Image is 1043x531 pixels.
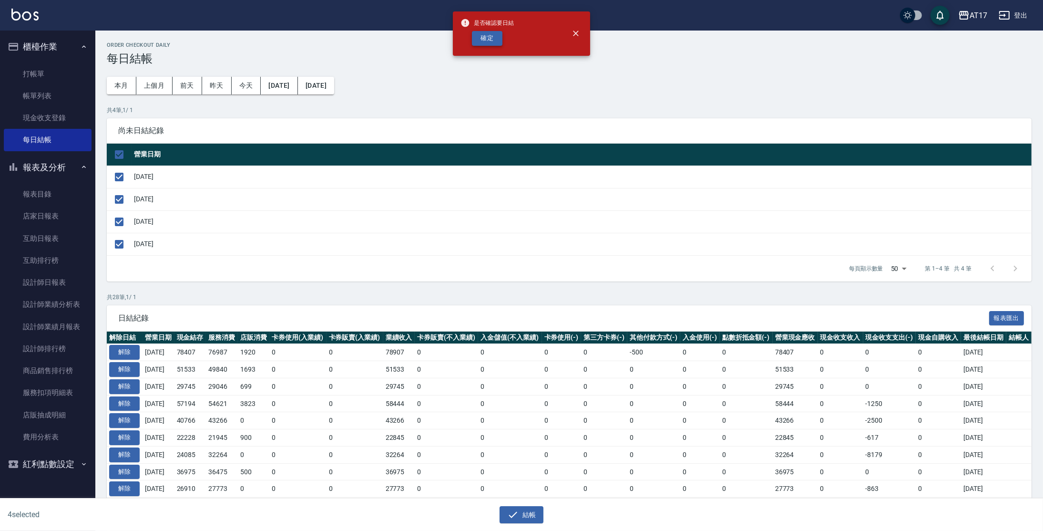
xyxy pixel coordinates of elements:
[627,429,680,447] td: 0
[720,378,773,395] td: 0
[327,361,383,378] td: 0
[680,480,720,498] td: 0
[415,446,478,463] td: 0
[415,344,478,361] td: 0
[818,378,863,395] td: 0
[680,378,720,395] td: 0
[478,429,542,447] td: 0
[4,129,92,151] a: 每日結帳
[916,463,961,480] td: 0
[863,361,916,378] td: 0
[174,361,206,378] td: 51533
[107,52,1032,65] h3: 每日結帳
[542,395,582,412] td: 0
[961,332,1006,344] th: 最後結帳日期
[680,361,720,378] td: 0
[327,378,383,395] td: 0
[143,480,174,498] td: [DATE]
[4,85,92,107] a: 帳單列表
[383,480,415,498] td: 27773
[4,63,92,85] a: 打帳單
[383,361,415,378] td: 51533
[680,332,720,344] th: 入金使用(-)
[143,344,174,361] td: [DATE]
[995,7,1032,24] button: 登出
[627,332,680,344] th: 其他付款方式(-)
[773,412,818,429] td: 43266
[478,395,542,412] td: 0
[206,446,238,463] td: 32264
[961,446,1006,463] td: [DATE]
[863,429,916,447] td: -617
[542,361,582,378] td: 0
[720,332,773,344] th: 點數折抵金額(-)
[916,412,961,429] td: 0
[773,378,818,395] td: 29745
[472,31,502,46] button: 確定
[118,126,1020,135] span: 尚未日結紀錄
[478,480,542,498] td: 0
[916,429,961,447] td: 0
[818,344,863,361] td: 0
[109,362,140,377] button: 解除
[270,412,327,429] td: 0
[887,256,910,281] div: 50
[773,429,818,447] td: 22845
[916,446,961,463] td: 0
[107,42,1032,48] h2: Order checkout daily
[415,463,478,480] td: 0
[238,395,270,412] td: 3823
[627,395,680,412] td: 0
[143,463,174,480] td: [DATE]
[581,361,627,378] td: 0
[109,448,140,462] button: 解除
[270,378,327,395] td: 0
[542,344,582,361] td: 0
[581,446,627,463] td: 0
[327,429,383,447] td: 0
[478,412,542,429] td: 0
[863,412,916,429] td: -2500
[270,344,327,361] td: 0
[961,344,1006,361] td: [DATE]
[773,446,818,463] td: 32264
[916,378,961,395] td: 0
[961,463,1006,480] td: [DATE]
[773,361,818,378] td: 51533
[206,429,238,447] td: 21945
[4,452,92,477] button: 紅利點數設定
[202,77,232,94] button: 昨天
[4,293,92,315] a: 設計師業績分析表
[206,332,238,344] th: 服務消費
[327,446,383,463] td: 0
[863,446,916,463] td: -8179
[863,332,916,344] th: 現金收支支出(-)
[627,378,680,395] td: 0
[863,463,916,480] td: 0
[415,361,478,378] td: 0
[415,412,478,429] td: 0
[4,250,92,271] a: 互助排行榜
[818,361,863,378] td: 0
[415,395,478,412] td: 0
[720,463,773,480] td: 0
[383,446,415,463] td: 32264
[261,77,297,94] button: [DATE]
[8,509,259,521] h6: 4 selected
[720,480,773,498] td: 0
[206,395,238,412] td: 54621
[863,480,916,498] td: -863
[478,378,542,395] td: 0
[174,332,206,344] th: 現金結存
[773,480,818,498] td: 27773
[4,205,92,227] a: 店家日報表
[961,378,1006,395] td: [DATE]
[542,480,582,498] td: 0
[542,446,582,463] td: 0
[961,361,1006,378] td: [DATE]
[238,412,270,429] td: 0
[773,395,818,412] td: 58444
[238,344,270,361] td: 1920
[109,345,140,360] button: 解除
[627,463,680,480] td: 0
